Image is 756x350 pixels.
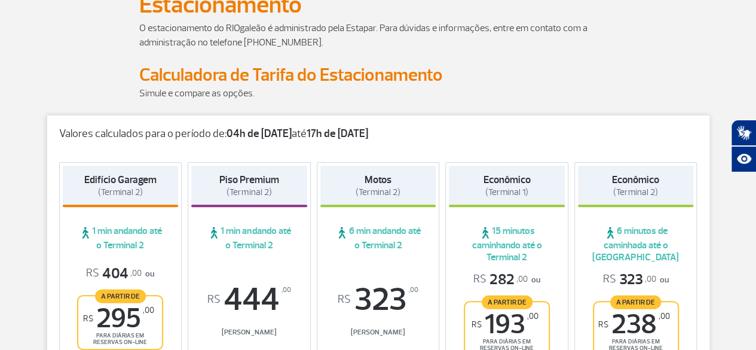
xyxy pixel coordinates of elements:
strong: 17h de [DATE] [307,127,368,141]
span: 238 [598,311,670,338]
sup: R$ [207,293,221,306]
sup: ,00 [527,311,538,321]
span: (Terminal 2) [613,187,658,198]
p: ou [473,270,540,289]
span: [PERSON_NAME] [320,328,436,337]
button: Abrir tradutor de língua de sinais. [731,120,756,146]
sup: ,00 [409,284,418,297]
sup: R$ [472,319,482,330]
span: (Terminal 2) [356,187,400,198]
span: [PERSON_NAME] [191,328,307,337]
span: 444 [191,284,307,316]
span: 193 [472,311,538,338]
span: (Terminal 2) [98,187,143,198]
span: 323 [320,284,436,316]
p: ou [603,270,669,289]
span: para diárias em reservas on-line [88,332,152,346]
span: 282 [473,270,528,289]
p: Simule e compare as opções. [139,86,617,101]
strong: Econômico [612,174,659,186]
strong: Piso Premium [219,174,278,186]
sup: R$ [338,293,351,306]
span: 404 [86,264,142,283]
strong: Econômico [483,174,531,186]
p: ou [86,264,154,283]
span: 323 [603,270,656,289]
span: 6 min andando até o Terminal 2 [320,225,436,251]
span: 6 minutos de caminhada até o [GEOGRAPHIC_DATA] [578,225,694,263]
span: A partir de [95,289,146,303]
button: Abrir recursos assistivos. [731,146,756,172]
p: O estacionamento do RIOgaleão é administrado pela Estapar. Para dúvidas e informações, entre em c... [139,21,617,50]
span: 295 [83,305,154,332]
span: A partir de [610,295,661,309]
span: 1 min andando até o Terminal 2 [63,225,179,251]
span: A partir de [482,295,532,309]
strong: Edifício Garagem [84,174,157,186]
p: Valores calculados para o período de: até [59,127,697,141]
sup: ,00 [281,284,291,297]
h2: Calculadora de Tarifa do Estacionamento [139,64,617,86]
div: Plugin de acessibilidade da Hand Talk. [731,120,756,172]
span: 1 min andando até o Terminal 2 [191,225,307,251]
sup: ,00 [143,305,154,315]
span: 15 minutos caminhando até o Terminal 2 [449,225,565,263]
strong: Motos [365,174,391,186]
strong: 04h de [DATE] [227,127,292,141]
span: (Terminal 2) [227,187,271,198]
sup: ,00 [659,311,670,321]
sup: R$ [83,314,93,324]
span: (Terminal 1) [485,187,528,198]
sup: R$ [598,319,608,330]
